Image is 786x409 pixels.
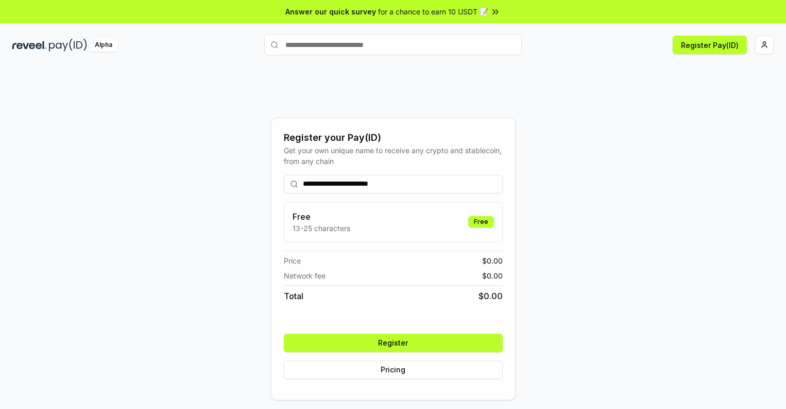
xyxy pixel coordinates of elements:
[284,270,326,281] span: Network fee
[482,255,503,266] span: $ 0.00
[49,39,87,52] img: pay_id
[284,255,301,266] span: Price
[293,223,350,234] p: 13-25 characters
[468,216,494,227] div: Free
[284,130,503,145] div: Register your Pay(ID)
[12,39,47,52] img: reveel_dark
[284,361,503,379] button: Pricing
[285,6,376,17] span: Answer our quick survey
[479,290,503,302] span: $ 0.00
[482,270,503,281] span: $ 0.00
[293,210,350,223] h3: Free
[284,145,503,167] div: Get your own unique name to receive any crypto and stablecoin, from any chain
[89,39,118,52] div: Alpha
[284,290,303,302] span: Total
[378,6,488,17] span: for a chance to earn 10 USDT 📝
[673,36,747,54] button: Register Pay(ID)
[284,334,503,352] button: Register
